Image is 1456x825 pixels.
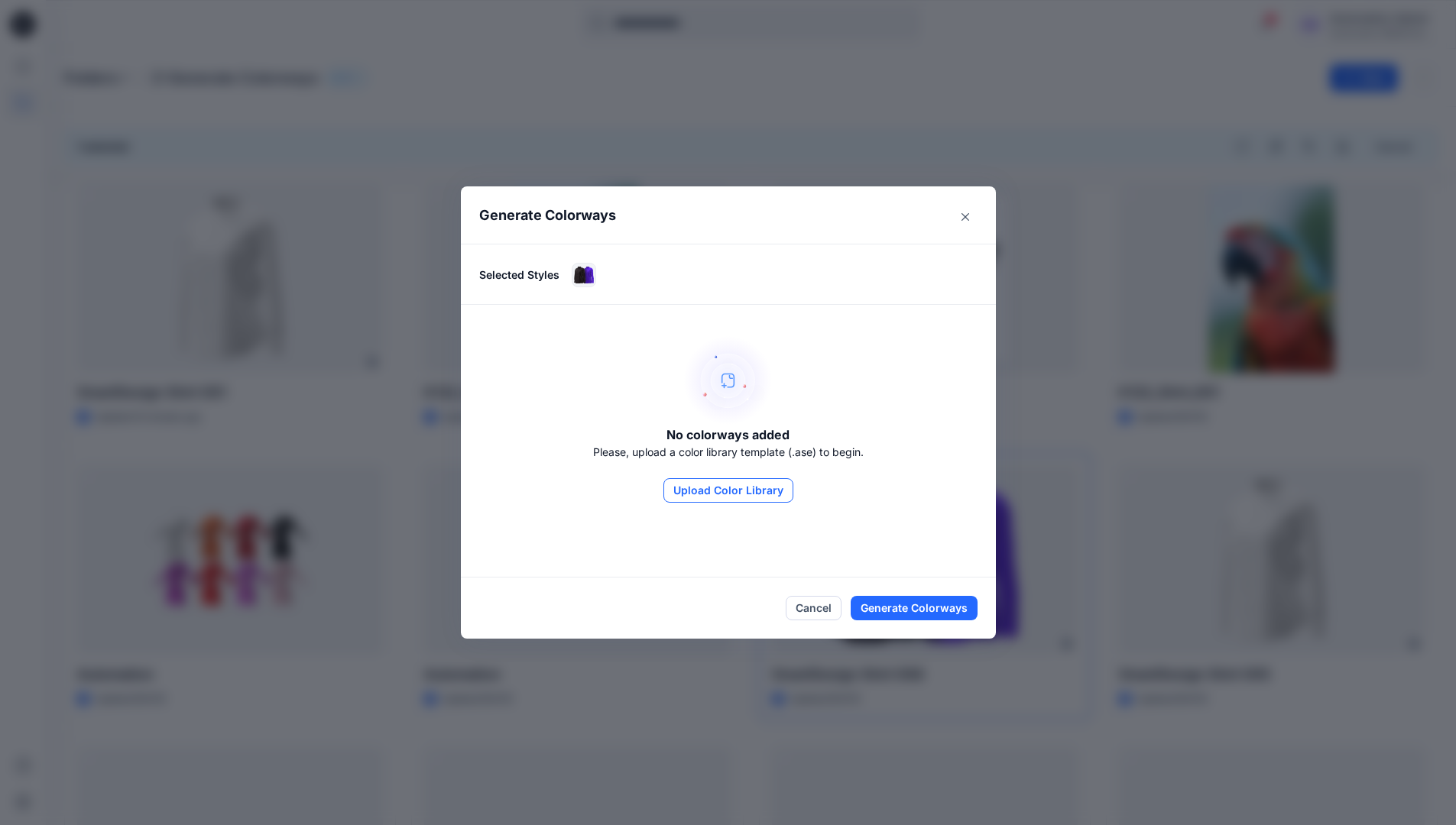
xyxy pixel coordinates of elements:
button: Upload Color Library [663,478,793,503]
button: Close [953,205,978,229]
p: Please, upload a color library template (.ase) to begin. [593,444,864,460]
button: Generate Colorways [851,596,978,620]
img: empty-state-image.svg [683,335,773,425]
header: Generate Colorways [461,186,996,244]
button: Cancel [786,596,841,620]
h5: No colorways added [666,425,790,444]
img: SmartDesign Shirt 008 [572,264,595,286]
p: Selected Styles [479,267,559,283]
